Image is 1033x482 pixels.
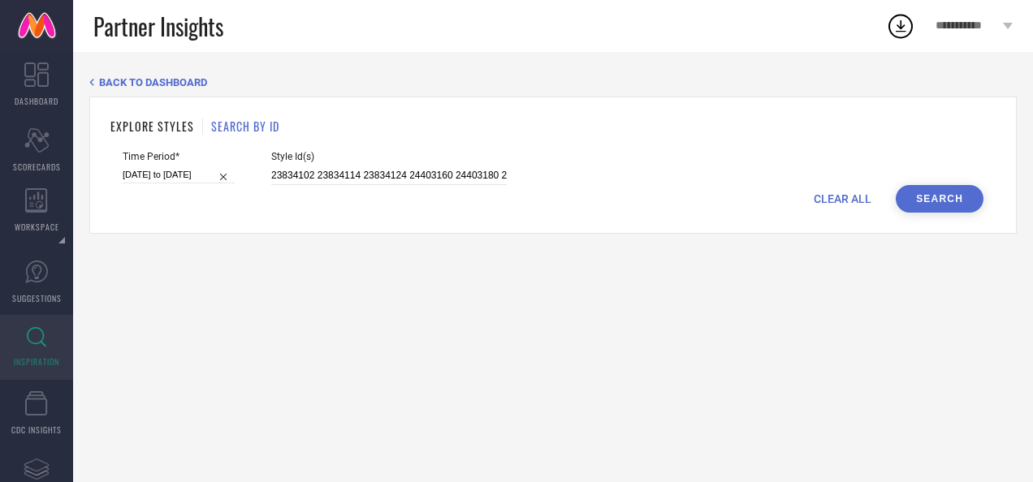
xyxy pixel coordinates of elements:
input: Select time period [123,166,235,183]
h1: SEARCH BY ID [211,118,279,135]
span: WORKSPACE [15,221,59,233]
span: SCORECARDS [13,161,61,173]
span: INSPIRATION [14,355,59,368]
div: Open download list [886,11,915,41]
span: BACK TO DASHBOARD [99,76,207,88]
button: Search [896,185,983,213]
span: CLEAR ALL [814,192,871,205]
span: CDC INSIGHTS [11,424,62,436]
span: Style Id(s) [271,151,507,162]
span: DASHBOARD [15,95,58,107]
span: SUGGESTIONS [12,292,62,304]
span: Time Period* [123,151,235,162]
div: Back TO Dashboard [89,76,1017,88]
span: Partner Insights [93,10,223,43]
h1: EXPLORE STYLES [110,118,194,135]
input: Enter comma separated style ids e.g. 12345, 67890 [271,166,507,185]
